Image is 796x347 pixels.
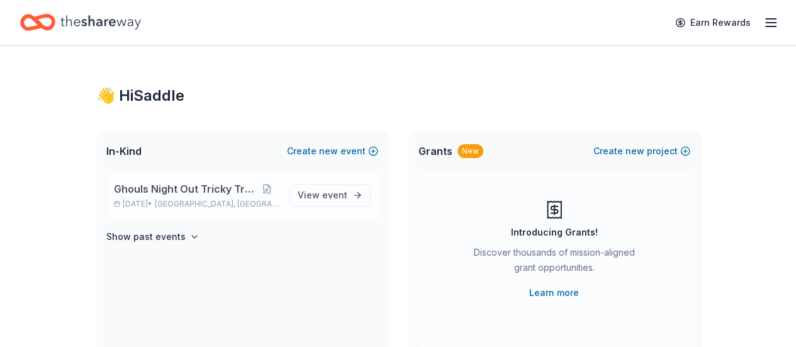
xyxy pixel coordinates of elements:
[289,184,371,207] a: View event
[469,245,640,280] div: Discover thousands of mission-aligned grant opportunities.
[511,225,598,240] div: Introducing Grants!
[114,181,255,196] span: Ghouls Night Out Tricky Tray
[298,188,347,203] span: View
[20,8,141,37] a: Home
[457,144,483,158] div: New
[106,229,186,244] h4: Show past events
[114,199,279,209] p: [DATE] •
[668,11,758,34] a: Earn Rewards
[319,144,338,159] span: new
[625,144,644,159] span: new
[287,144,378,159] button: Createnewevent
[106,229,199,244] button: Show past events
[322,190,347,200] span: event
[529,285,579,300] a: Learn more
[593,144,690,159] button: Createnewproject
[106,144,142,159] span: In-Kind
[96,86,700,106] div: 👋 Hi Saddle
[155,199,279,209] span: [GEOGRAPHIC_DATA], [GEOGRAPHIC_DATA]
[418,144,452,159] span: Grants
